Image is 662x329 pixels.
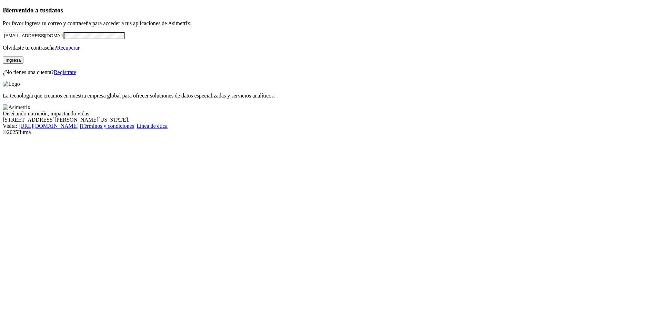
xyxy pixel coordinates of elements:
div: Diseñando nutrición, impactando vidas. [3,111,659,117]
a: Términos y condiciones [81,123,134,129]
input: Tu correo [3,32,64,39]
p: Por favor ingresa tu correo y contraseña para acceder a tus aplicaciones de Asimetrix: [3,20,659,27]
img: Logo [3,81,20,87]
div: © 2025 Iluma [3,129,659,135]
a: Recuperar [57,45,80,51]
h3: Bienvenido a tus [3,7,659,14]
p: La tecnología que creamos en nuestra empresa global para ofrecer soluciones de datos especializad... [3,93,659,99]
span: datos [48,7,63,14]
button: Ingresa [3,56,23,64]
a: [URL][DOMAIN_NAME] [19,123,79,129]
a: Regístrate [54,69,76,75]
div: Visita : | | [3,123,659,129]
p: Olvidaste tu contraseña? [3,45,659,51]
img: Asimetrix [3,104,30,111]
a: Línea de ética [137,123,168,129]
div: [STREET_ADDRESS][PERSON_NAME][US_STATE]. [3,117,659,123]
p: ¿No tienes una cuenta? [3,69,659,75]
